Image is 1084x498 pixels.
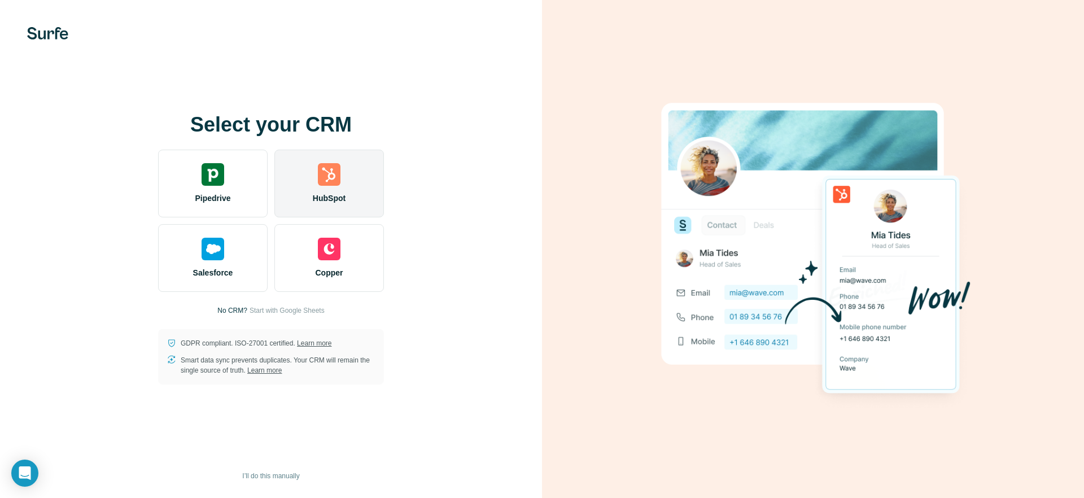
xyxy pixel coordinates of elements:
[193,267,233,278] span: Salesforce
[217,305,247,316] p: No CRM?
[181,355,375,375] p: Smart data sync prevents duplicates. Your CRM will remain the single source of truth.
[195,193,230,204] span: Pipedrive
[202,238,224,260] img: salesforce's logo
[655,85,971,413] img: HUBSPOT image
[318,163,340,186] img: hubspot's logo
[158,113,384,136] h1: Select your CRM
[181,338,331,348] p: GDPR compliant. ISO-27001 certified.
[318,238,340,260] img: copper's logo
[234,468,307,484] button: I’ll do this manually
[250,305,325,316] button: Start with Google Sheets
[11,460,38,487] div: Open Intercom Messenger
[313,193,346,204] span: HubSpot
[247,366,282,374] a: Learn more
[316,267,343,278] span: Copper
[297,339,331,347] a: Learn more
[27,27,68,40] img: Surfe's logo
[202,163,224,186] img: pipedrive's logo
[242,471,299,481] span: I’ll do this manually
